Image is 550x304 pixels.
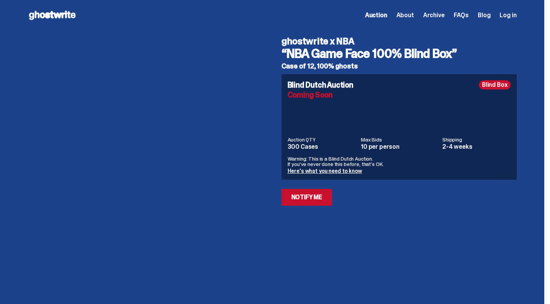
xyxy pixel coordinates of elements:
[478,12,490,18] a: Blog
[454,12,469,18] a: FAQs
[479,80,511,89] div: Blind Box
[281,37,517,46] h4: ghostwrite x NBA
[288,167,362,174] a: Here's what you need to know
[423,12,445,18] a: Archive
[365,12,387,18] a: Auction
[288,81,353,89] h4: Blind Dutch Auction
[361,144,438,150] dd: 10 per person
[442,144,511,150] dd: 2-4 weeks
[442,137,511,142] dt: Shipping
[361,137,438,142] dt: Max Bids
[281,63,517,70] h5: Case of 12, 100% ghosts
[281,189,332,206] a: Notify Me
[500,12,516,18] a: Log in
[288,156,511,167] p: Warning: This is a Blind Dutch Auction. If you’ve never done this before, that’s OK.
[288,91,511,99] div: Coming Soon
[281,47,517,60] h3: “NBA Game Face 100% Blind Box”
[288,144,357,150] dd: 300 Cases
[288,137,357,142] dt: Auction QTY
[396,12,414,18] a: About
